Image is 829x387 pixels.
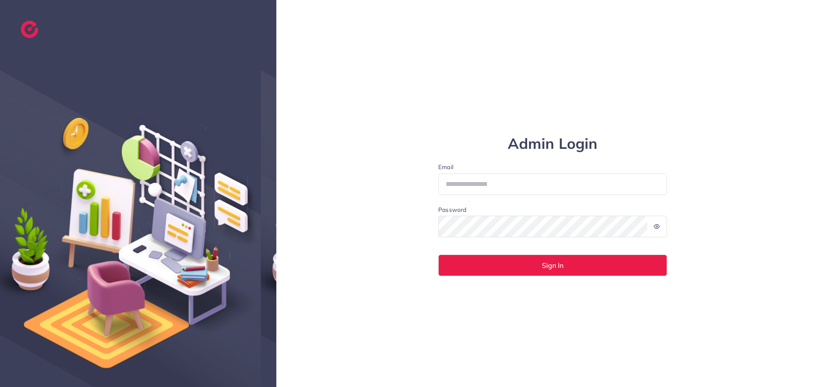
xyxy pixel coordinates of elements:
[438,255,667,276] button: Sign In
[438,135,667,153] h1: Admin Login
[438,205,466,214] label: Password
[21,21,38,38] img: logo
[542,262,563,269] span: Sign In
[438,163,667,171] label: Email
